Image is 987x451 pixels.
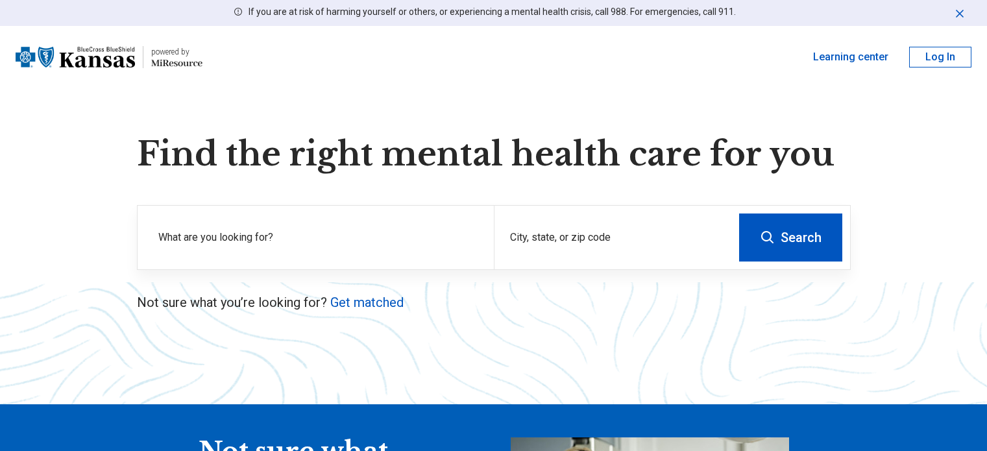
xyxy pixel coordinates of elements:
[330,295,404,310] a: Get matched
[158,230,478,245] label: What are you looking for?
[249,5,736,19] p: If you are at risk of harming yourself or others, or experiencing a mental health crisis, call 98...
[137,293,851,311] p: Not sure what you’re looking for?
[739,213,842,262] button: Search
[16,42,135,73] img: Blue Cross Blue Shield Kansas
[953,5,966,21] button: Dismiss
[151,46,202,58] div: powered by
[137,135,851,174] h1: Find the right mental health care for you
[909,47,971,67] button: Log In
[813,49,888,65] a: Learning center
[16,42,202,73] a: Blue Cross Blue Shield Kansaspowered by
